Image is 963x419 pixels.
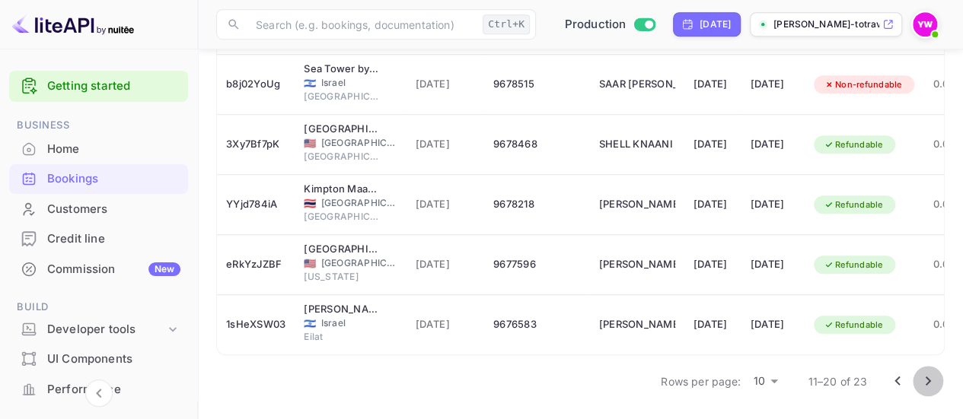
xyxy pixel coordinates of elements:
a: Bookings [9,164,188,192]
div: Lennox Hotel Miami Beach [304,122,380,137]
span: [GEOGRAPHIC_DATA] [304,210,380,224]
div: CommissionNew [9,255,188,284]
p: Rows per page: [661,373,741,389]
a: CommissionNew [9,255,188,283]
div: Refundable [814,135,893,154]
span: Business [9,117,188,134]
div: [DATE] [751,132,796,157]
span: United States of America [304,259,316,268]
span: United States of America [304,138,316,148]
div: Non-refundable [814,75,912,94]
div: [DATE] [751,252,796,277]
div: 9677596 [493,252,580,277]
div: Customers [47,201,180,218]
div: Home [47,141,180,158]
div: [DATE] [694,192,732,217]
div: [DATE] [700,17,731,31]
span: Eilat [304,330,380,344]
div: [DATE] [694,72,732,97]
a: UI Components [9,344,188,373]
div: SHELL KNAANI [599,132,675,157]
a: Customers [9,195,188,223]
span: [DATE] [416,76,476,93]
div: YYjd784iA [226,192,285,217]
div: Performance [47,381,180,398]
div: b8j02YoUg [226,72,285,97]
div: Switch to Sandbox mode [559,16,662,33]
button: Go to previous page [882,366,913,396]
button: Collapse navigation [85,379,113,407]
div: Bookings [9,164,188,194]
div: Kimpton Maa-Lai Bangkok, an IHG Hotel [304,182,380,197]
span: [GEOGRAPHIC_DATA] [304,150,380,163]
span: Production [565,16,627,33]
div: TAL SHILONI GEFEN [599,192,675,217]
div: [DATE] [694,132,732,157]
button: Go to next page [913,366,943,396]
div: [DATE] [694,252,732,277]
span: [DATE] [416,196,476,213]
div: 9678468 [493,132,580,157]
div: New [148,262,180,276]
span: Israel [304,319,316,329]
div: Developer tools [9,316,188,343]
div: CHEN FRIEDMANN [599,313,675,337]
div: 9676583 [493,313,580,337]
div: [DATE] [751,192,796,217]
div: 3Xy7Bf7pK [226,132,285,157]
div: [DATE] [694,313,732,337]
span: Build [9,299,188,316]
span: [GEOGRAPHIC_DATA] [304,90,380,103]
input: Search (e.g. bookings, documentation) [247,9,477,40]
div: Refundable [814,256,893,275]
div: Ctrl+K [483,14,530,34]
span: Israel [321,76,397,90]
p: [PERSON_NAME]-totravel... [773,17,879,31]
div: UI Components [9,344,188,374]
div: Credit line [47,230,180,248]
span: [DATE] [416,136,476,153]
div: 9678515 [493,72,580,97]
div: SAAR BROSH [599,72,675,97]
div: 1sHeXSW03 [226,313,285,337]
div: Refundable [814,316,893,335]
div: Bookings [47,170,180,188]
div: Home [9,135,188,164]
div: Credit line [9,224,188,254]
div: Sea Tower by Isrotel Design [304,62,380,77]
div: YAEL SADE BEN AMAR [599,252,675,277]
div: Commission [47,261,180,278]
div: Refundable [814,195,893,214]
img: LiteAPI logo [12,12,134,37]
div: UI Components [47,351,180,368]
a: Home [9,135,188,163]
span: [GEOGRAPHIC_DATA] [321,136,397,150]
div: Artezen Hotel [304,242,380,257]
div: eRkYzJZBF [226,252,285,277]
a: Getting started [47,78,180,95]
span: Thailand [304,198,316,208]
div: 10 [747,370,783,392]
span: [GEOGRAPHIC_DATA] [321,196,397,210]
div: Getting started [9,71,188,102]
div: Developer tools [47,321,165,338]
p: 11–20 of 23 [808,373,867,389]
a: Performance [9,375,188,403]
span: Israel [321,316,397,330]
span: [US_STATE] [304,270,380,284]
img: Yahav Winkler [913,12,937,37]
div: Performance [9,375,188,405]
span: [DATE] [416,256,476,273]
a: Credit line [9,224,188,252]
span: [DATE] [416,316,476,333]
div: Customers [9,195,188,224]
div: Dan Eilat [304,302,380,317]
span: [GEOGRAPHIC_DATA] [321,256,397,270]
span: Israel [304,78,316,88]
div: 9678218 [493,192,580,217]
div: [DATE] [751,313,796,337]
div: [DATE] [751,72,796,97]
